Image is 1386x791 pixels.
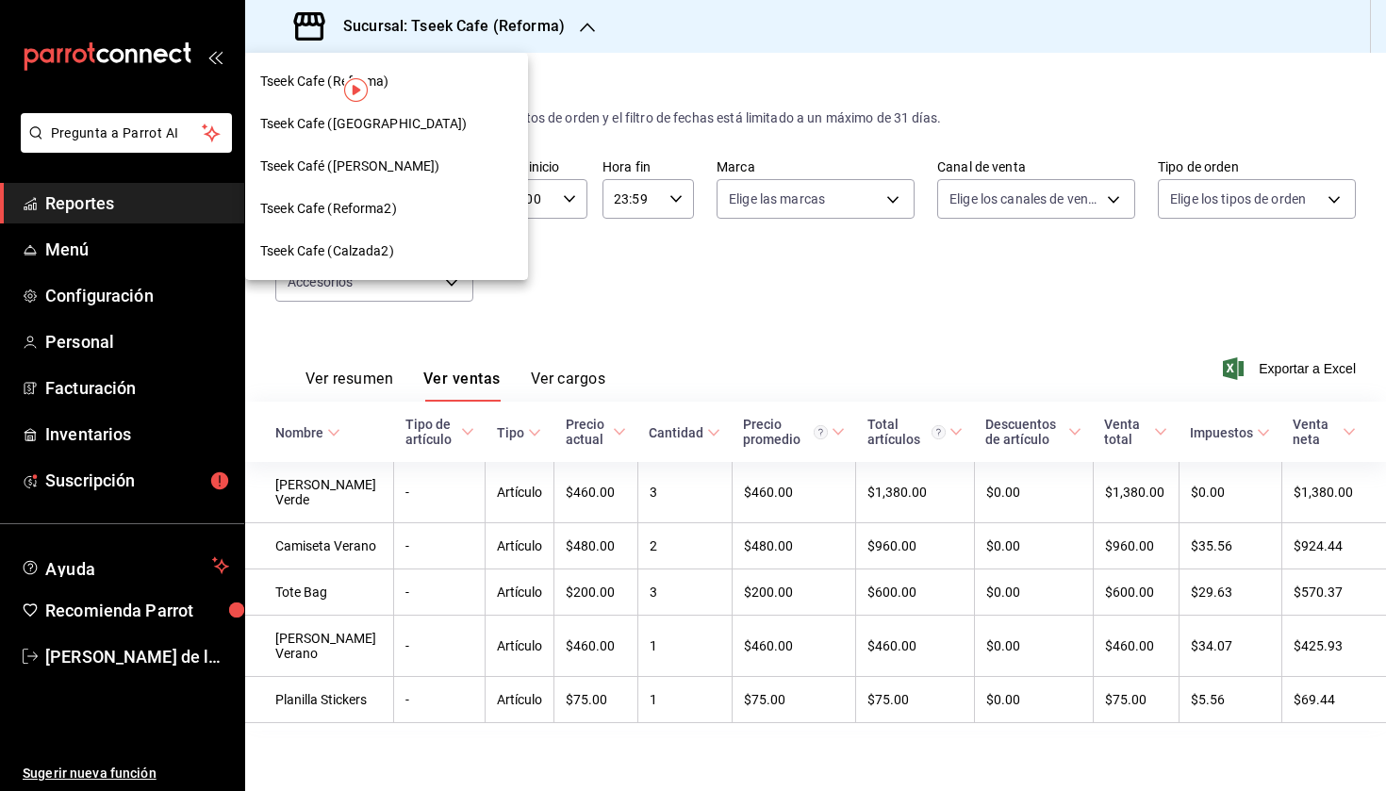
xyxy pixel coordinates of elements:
[245,60,528,103] div: Tseek Cafe (Reforma)
[260,241,394,261] span: Tseek Cafe (Calzada2)
[260,157,439,176] span: Tseek Café ([PERSON_NAME])
[245,230,528,272] div: Tseek Cafe (Calzada2)
[260,199,397,219] span: Tseek Cafe (Reforma2)
[260,114,467,134] span: Tseek Cafe ([GEOGRAPHIC_DATA])
[245,188,528,230] div: Tseek Cafe (Reforma2)
[245,103,528,145] div: Tseek Cafe ([GEOGRAPHIC_DATA])
[344,78,368,102] img: Tooltip marker
[260,72,389,91] span: Tseek Cafe (Reforma)
[245,145,528,188] div: Tseek Café ([PERSON_NAME])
